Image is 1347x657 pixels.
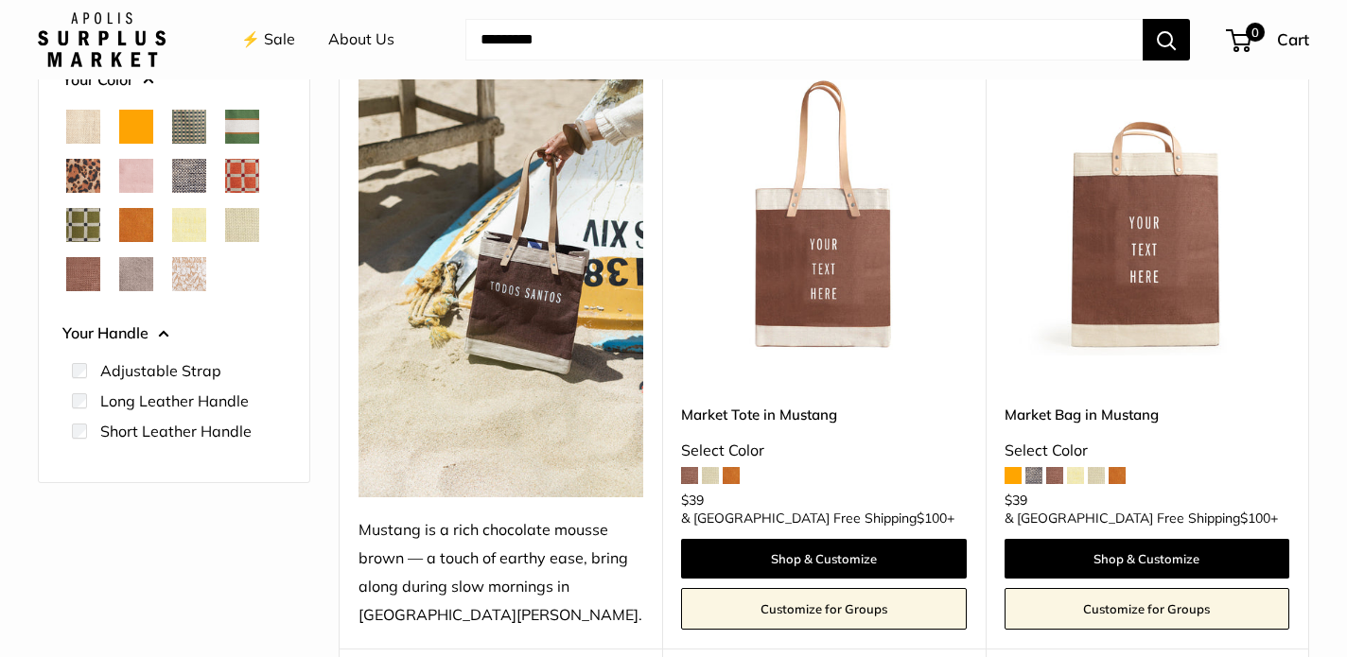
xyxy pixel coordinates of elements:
[62,320,286,348] button: Your Handle
[119,159,153,193] button: Blush
[66,110,100,144] button: Natural
[241,26,295,54] a: ⚡️ Sale
[119,257,153,291] button: Taupe
[1143,19,1190,61] button: Search
[681,588,966,630] a: Customize for Groups
[328,26,394,54] a: About Us
[100,359,221,382] label: Adjustable Strap
[225,110,259,144] button: Court Green
[681,70,966,354] a: Market Tote in MustangMarket Tote in Mustang
[172,110,206,144] button: Green Gingham
[100,420,252,442] label: Short Leather Handle
[1005,404,1289,425] a: Market Bag in Mustang
[1005,539,1289,579] a: Shop & Customize
[1005,492,1027,509] span: $39
[1005,70,1289,354] a: Market Bag in MustangMarket Bag in Mustang
[225,159,259,193] button: Chenille Window Brick
[100,389,249,412] label: Long Leather Handle
[62,66,286,95] button: Your Color
[172,208,206,242] button: Daisy
[1240,510,1270,527] span: $100
[681,492,704,509] span: $39
[119,208,153,242] button: Cognac
[119,110,153,144] button: Orange
[359,516,643,630] div: Mustang is a rich chocolate mousse brown — a touch of earthy ease, bring along during slow mornin...
[681,437,966,465] div: Select Color
[1005,511,1278,525] span: & [GEOGRAPHIC_DATA] Free Shipping +
[66,208,100,242] button: Chenille Window Sage
[66,257,100,291] button: Mustang
[1277,29,1309,49] span: Cart
[681,404,966,425] a: Market Tote in Mustang
[1005,70,1289,354] img: Market Bag in Mustang
[1246,23,1265,42] span: 0
[681,539,966,579] a: Shop & Customize
[225,208,259,242] button: Mint Sorbet
[681,70,966,354] img: Market Tote in Mustang
[1005,588,1289,630] a: Customize for Groups
[681,511,954,525] span: & [GEOGRAPHIC_DATA] Free Shipping +
[465,19,1143,61] input: Search...
[66,159,100,193] button: Cheetah
[172,257,206,291] button: White Porcelain
[917,510,947,527] span: $100
[172,159,206,193] button: Chambray
[38,12,166,67] img: Apolis: Surplus Market
[1228,25,1309,55] a: 0 Cart
[359,70,643,497] img: Mustang is a rich chocolate mousse brown — a touch of earthy ease, bring along during slow mornin...
[1005,437,1289,465] div: Select Color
